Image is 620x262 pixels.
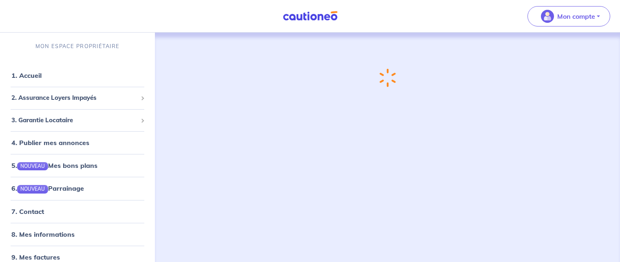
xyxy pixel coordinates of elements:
[11,116,137,125] span: 3. Garantie Locataire
[11,253,60,261] a: 9. Mes factures
[11,207,44,216] a: 7. Contact
[11,161,97,170] a: 5.NOUVEAUMes bons plans
[380,68,396,87] img: loading-spinner
[35,42,119,50] p: MON ESPACE PROPRIÉTAIRE
[11,230,75,238] a: 8. Mes informations
[3,157,152,174] div: 5.NOUVEAUMes bons plans
[3,203,152,220] div: 7. Contact
[11,71,42,79] a: 1. Accueil
[11,184,84,192] a: 6.NOUVEAUParrainage
[3,226,152,242] div: 8. Mes informations
[11,139,89,147] a: 4. Publier mes annonces
[3,180,152,196] div: 6.NOUVEAUParrainage
[3,112,152,128] div: 3. Garantie Locataire
[3,90,152,106] div: 2. Assurance Loyers Impayés
[3,67,152,84] div: 1. Accueil
[541,10,554,23] img: illu_account_valid_menu.svg
[3,134,152,151] div: 4. Publier mes annonces
[11,93,137,103] span: 2. Assurance Loyers Impayés
[557,11,595,21] p: Mon compte
[280,11,341,21] img: Cautioneo
[527,6,610,26] button: illu_account_valid_menu.svgMon compte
